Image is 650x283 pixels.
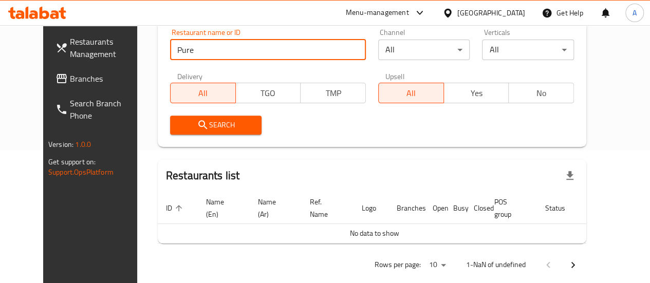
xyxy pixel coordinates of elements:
span: All [383,86,440,101]
a: Support.OpsPlatform [48,165,114,179]
a: Restaurants Management [47,29,152,66]
button: Next page [561,253,585,277]
span: 1.0.0 [75,138,91,151]
span: Get support on: [48,155,96,168]
span: Status [545,202,579,214]
p: 1-NaN of undefined [466,258,526,271]
h2: Restaurants list [166,168,239,183]
button: All [170,83,236,103]
p: Rows per page: [375,258,421,271]
th: Open [424,193,445,224]
a: Branches [47,66,152,91]
span: Name (En) [206,196,237,220]
div: [GEOGRAPHIC_DATA] [457,7,525,18]
span: POS group [494,196,525,220]
span: All [175,86,232,101]
th: Logo [354,193,388,224]
table: enhanced table [158,193,626,243]
div: Export file [558,163,582,188]
button: Yes [443,83,509,103]
div: Rows per page: [425,257,450,273]
span: A [633,7,637,18]
button: TMP [300,83,366,103]
th: Branches [388,193,424,224]
span: ID [166,202,185,214]
span: No [513,86,570,101]
a: Search Branch Phone [47,91,152,128]
span: Version: [48,138,73,151]
span: Search Branch Phone [70,97,143,122]
button: Search [170,116,262,135]
span: Search [178,119,254,131]
span: Yes [448,86,505,101]
span: No data to show [349,227,399,240]
div: All [378,40,470,60]
th: Closed [466,193,486,224]
th: Busy [445,193,466,224]
label: Delivery [177,72,203,80]
button: TGO [235,83,301,103]
label: Upsell [385,72,404,80]
span: TGO [240,86,297,101]
span: Branches [70,72,143,85]
span: Restaurants Management [70,35,143,60]
button: All [378,83,444,103]
span: Ref. Name [310,196,341,220]
div: All [482,40,574,60]
div: Menu-management [346,7,409,19]
span: Name (Ar) [258,196,289,220]
button: No [508,83,574,103]
input: Search for restaurant name or ID.. [170,40,366,60]
span: TMP [305,86,362,101]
